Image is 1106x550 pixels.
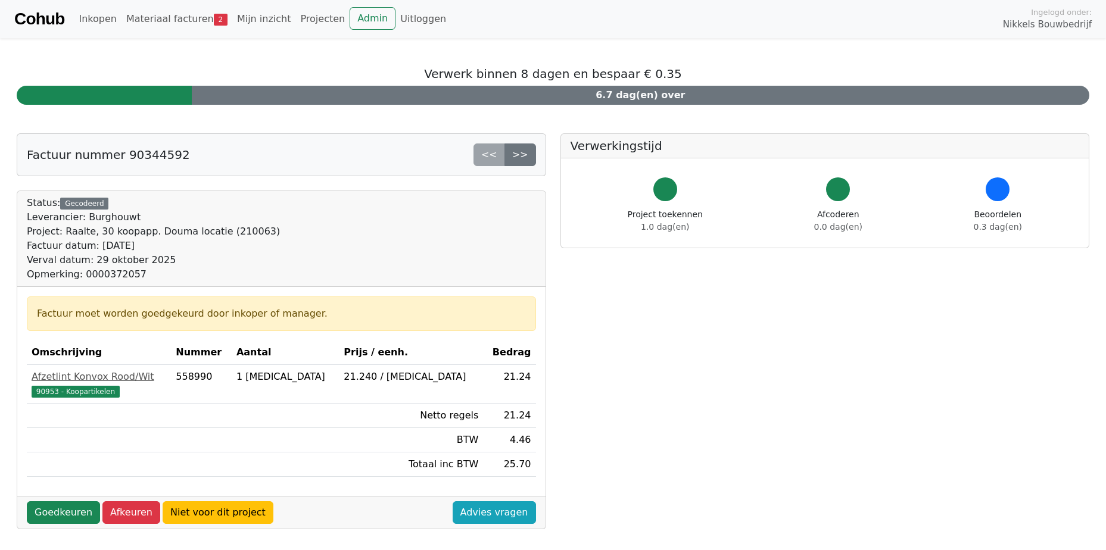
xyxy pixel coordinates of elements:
div: Project toekennen [628,208,703,233]
a: Uitloggen [395,7,451,31]
div: Afcoderen [814,208,862,233]
div: Verval datum: 29 oktober 2025 [27,253,280,267]
td: 558990 [171,365,232,404]
a: >> [504,143,536,166]
a: Admin [350,7,395,30]
h5: Factuur nummer 90344592 [27,148,190,162]
div: Project: Raalte, 30 koopapp. Douma locatie (210063) [27,224,280,239]
span: 1.0 dag(en) [641,222,689,232]
th: Aantal [232,340,339,365]
a: Afzetlint Konvox Rood/Wit90953 - Koopartikelen [32,370,166,398]
th: Nummer [171,340,232,365]
a: Inkopen [74,7,121,31]
div: 6.7 dag(en) over [192,86,1089,105]
div: Factuur datum: [DATE] [27,239,280,253]
span: 0.3 dag(en) [974,222,1022,232]
td: Netto regels [339,404,483,428]
td: 21.24 [483,404,535,428]
td: Totaal inc BTW [339,452,483,477]
a: Advies vragen [453,501,536,524]
h5: Verwerkingstijd [571,139,1080,153]
th: Bedrag [483,340,535,365]
div: 1 [MEDICAL_DATA] [236,370,334,384]
a: Afkeuren [102,501,160,524]
td: BTW [339,428,483,452]
div: Afzetlint Konvox Rood/Wit [32,370,166,384]
span: Nikkels Bouwbedrijf [1003,18,1092,32]
a: Materiaal facturen2 [121,7,232,31]
span: 90953 - Koopartikelen [32,386,120,398]
td: 21.24 [483,365,535,404]
div: 21.240 / [MEDICAL_DATA] [344,370,478,384]
a: Projecten [295,7,350,31]
div: Opmerking: 0000372057 [27,267,280,282]
th: Omschrijving [27,340,171,365]
td: 4.46 [483,428,535,452]
span: 0.0 dag(en) [814,222,862,232]
th: Prijs / eenh. [339,340,483,365]
span: Ingelogd onder: [1031,7,1092,18]
a: Mijn inzicht [232,7,296,31]
a: Cohub [14,5,64,33]
div: Gecodeerd [60,198,108,210]
div: Factuur moet worden goedgekeurd door inkoper of manager. [37,307,526,321]
div: Status: [27,196,280,282]
div: Leverancier: Burghouwt [27,210,280,224]
div: Beoordelen [974,208,1022,233]
a: Niet voor dit project [163,501,273,524]
a: Goedkeuren [27,501,100,524]
span: 2 [214,14,228,26]
h5: Verwerk binnen 8 dagen en bespaar € 0.35 [17,67,1089,81]
td: 25.70 [483,452,535,477]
